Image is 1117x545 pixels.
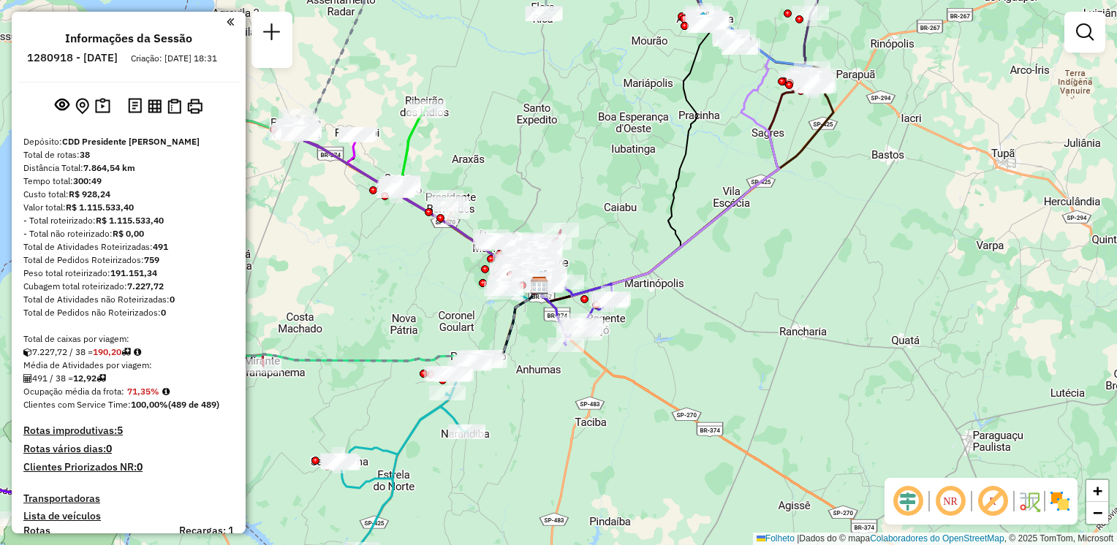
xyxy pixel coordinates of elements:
strong: 0 [106,442,112,455]
strong: 0 [137,460,143,473]
strong: 7.227,72 [127,281,164,291]
em: Média calculada utilizando a maior ocupação (%Peso ou %Cubagem) de cada rota da sessão. Rotas cro... [162,387,170,396]
h4: Rotas vários dias: [23,443,234,455]
h4: Rotas improdutivas: [23,424,234,437]
img: Cross PA [531,275,550,294]
strong: R$ 928,24 [69,188,110,199]
a: Diminuir o zoom [1086,502,1108,524]
button: Imprimir Rotas [184,96,205,117]
div: Distância Total: [23,161,234,175]
a: Rotas [23,525,50,537]
font: 491 / 38 = [32,373,96,384]
img: CDD Presidente Prudente [530,276,549,295]
div: Total de Atividades Roteirizadas: [23,240,234,254]
strong: 491 [153,241,168,252]
div: - Total roteirizado: [23,214,234,227]
i: Cubagem total roteirizado [23,348,32,357]
strong: 759 [144,254,159,265]
img: Exibir/Ocultar setores [1048,489,1072,513]
strong: CDD Presidente [PERSON_NAME] [62,136,200,147]
a: Ampliar [1086,480,1108,502]
h4: Informações da Sessão [65,31,192,45]
div: Dados do © mapa , © 2025 TomTom, Microsoft [753,533,1117,545]
i: Total de Atividades [23,374,32,383]
img: Fluxo de ruas [1018,489,1041,513]
font: 7.227,72 / 38 = [32,346,121,357]
div: Tempo total: [23,175,234,188]
button: Visualizar Romaneio [164,96,184,117]
strong: 0 [161,307,166,318]
strong: 38 [80,149,90,160]
strong: 7.864,54 km [83,162,135,173]
strong: 71,35% [127,386,159,397]
span: Ocupação média da frota: [23,386,124,397]
div: Peso total roteirizado: [23,267,234,280]
div: Criação: [DATE] 18:31 [125,52,223,65]
div: Cubagem total roteirizado: [23,280,234,293]
div: Total de Pedidos não Roteirizados: [23,306,234,319]
div: Total de rotas: [23,148,234,161]
div: Média de Atividades por viagem: [23,359,234,372]
div: Custo total: [23,188,234,201]
img: Adamentina [694,11,713,30]
h4: Recargas: 1 [179,525,234,537]
h6: 1280918 - [DATE] [27,51,118,64]
strong: 100,00% [131,399,168,410]
span: Exibir rótulo [975,484,1010,519]
strong: R$ 1.115.533,40 [66,202,134,213]
div: - Total não roteirizado: [23,227,234,240]
i: Meta Caixas/viagem: 210,30 Diferença: -20,10 [134,348,141,357]
span: Ocultar deslocamento [890,484,925,519]
button: Centralizar mapa no depósito ou ponto de apoio [72,95,92,118]
span: + [1093,481,1102,500]
button: Logs desbloquear sessão [125,95,145,118]
a: Clique aqui para minimizar o painel [227,13,234,30]
button: Exibir sessão original [52,94,72,118]
strong: 300:49 [73,175,102,186]
div: Valor total: [23,201,234,214]
a: Nova sessão e pesquisa [257,18,287,50]
span: Ocultar NR [933,484,968,519]
strong: R$ 0,00 [113,228,144,239]
strong: 191.151,34 [110,267,157,278]
span: − [1093,503,1102,522]
div: Depósito: [23,135,234,148]
span: Clientes com Service Time: [23,399,131,410]
div: Total de Pedidos Roteirizados: [23,254,234,267]
i: Total de rotas [96,374,106,383]
strong: R$ 1.115.533,40 [96,215,164,226]
strong: 12,92 [73,373,96,384]
h4: Transportadoras [23,492,234,505]
strong: (489 de 489) [168,399,219,410]
a: Exibir filtros [1070,18,1099,47]
h4: Lista de veículos [23,510,234,522]
strong: 190,20 [93,346,121,357]
a: Folheto [757,533,795,544]
a: Colaboradores do OpenStreetMap [870,533,1004,544]
h4: Clientes Priorizados NR: [23,461,234,473]
strong: 5 [117,424,123,437]
span: | [797,533,799,544]
i: Total de rotas [121,348,131,357]
button: Visualizar relatório de Roteirização [145,96,164,115]
button: Painel de Sugestão [92,95,113,118]
strong: 0 [170,294,175,305]
div: Total de Atividades não Roteirizadas: [23,293,234,306]
div: Total de caixas por viagem: [23,332,234,346]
